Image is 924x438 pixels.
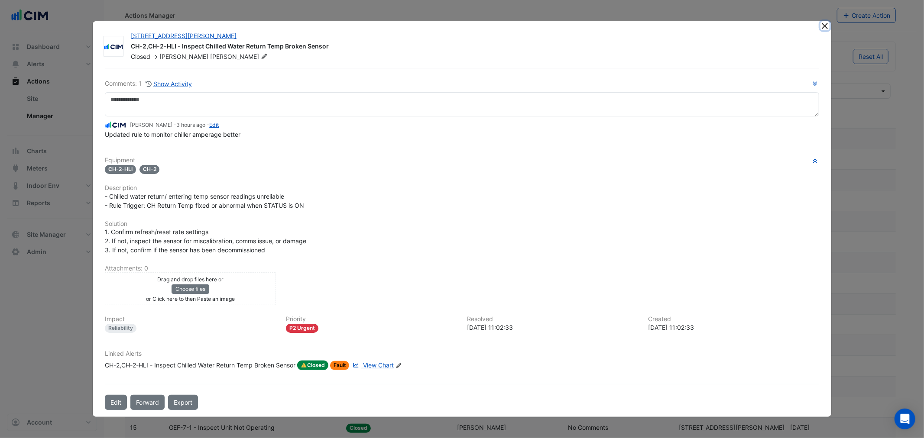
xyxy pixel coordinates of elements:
button: Choose files [172,284,209,294]
fa-icon: Edit Linked Alerts [396,362,402,369]
div: Open Intercom Messenger [895,409,915,429]
button: Forward [130,395,165,410]
span: Updated rule to monitor chiller amperage better [105,131,240,138]
div: Reliability [105,324,136,333]
span: - Chilled water return/ entering temp sensor readings unreliable - Rule Trigger: CH Return Temp f... [105,193,304,209]
a: Export [168,395,198,410]
h6: Impact [105,316,276,323]
div: CH-2,CH-2-HLI - Inspect Chilled Water Return Temp Broken Sensor [105,361,295,370]
a: View Chart [351,361,393,370]
h6: Linked Alerts [105,350,819,357]
span: Fault [330,361,350,370]
img: CIM [104,42,123,51]
small: [PERSON_NAME] - - [130,121,219,129]
h6: Attachments: 0 [105,265,819,272]
img: CIM [105,120,126,130]
button: Show Activity [145,79,192,89]
h6: Equipment [105,157,819,164]
h6: Priority [286,316,457,323]
span: [PERSON_NAME] [210,52,269,61]
a: [STREET_ADDRESS][PERSON_NAME] [131,32,237,39]
h6: Description [105,184,819,192]
span: 1. Confirm refresh/reset rate settings 2. If not, inspect the sensor for miscalibration, comms is... [105,228,306,254]
h6: Resolved [467,316,638,323]
span: View Chart [363,361,394,369]
span: Closed [131,53,150,60]
span: Closed [297,361,328,370]
span: [PERSON_NAME] [159,53,208,60]
h6: Created [648,316,819,323]
div: [DATE] 11:02:33 [467,323,638,332]
small: Drag and drop files here or [157,276,224,283]
a: Edit [209,122,219,128]
span: CH-2 [139,165,160,174]
div: [DATE] 11:02:33 [648,323,819,332]
span: CH-2-HLI [105,165,136,174]
span: 2025-08-21 11:02:34 [176,122,205,128]
div: Comments: 1 [105,79,192,89]
button: Edit [105,395,127,410]
small: or Click here to then Paste an image [146,296,235,302]
div: CH-2,CH-2-HLI - Inspect Chilled Water Return Temp Broken Sensor [131,42,810,52]
h6: Solution [105,220,819,228]
button: Close [820,21,830,30]
span: -> [152,53,158,60]
div: P2 Urgent [286,324,318,333]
